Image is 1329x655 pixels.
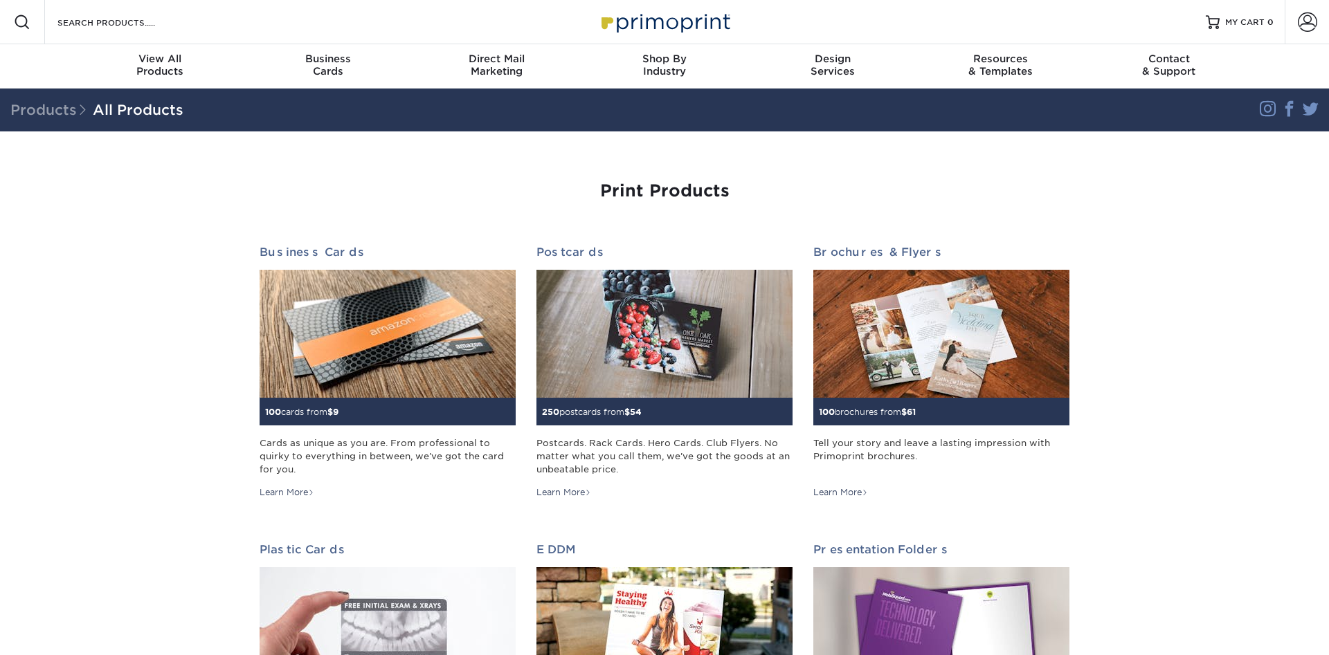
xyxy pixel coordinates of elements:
[260,246,516,499] a: Business Cards 100cards from$9 Cards as unique as you are. From professional to quirky to everyth...
[813,270,1069,398] img: Brochures & Flyers
[265,407,281,417] span: 100
[260,270,516,398] img: Business Cards
[327,407,333,417] span: $
[260,543,516,556] h2: Plastic Cards
[581,53,749,65] span: Shop By
[536,543,793,556] h2: EDDM
[916,44,1085,89] a: Resources& Templates
[10,102,93,118] span: Products
[624,407,630,417] span: $
[413,44,581,89] a: Direct MailMarketing
[56,14,191,30] input: SEARCH PRODUCTS.....
[260,436,516,477] div: Cards as unique as you are. From professional to quirky to everything in between, we've got the c...
[901,407,907,417] span: $
[536,246,793,499] a: Postcards 250postcards from$54 Postcards. Rack Cards. Hero Cards. Club Flyers. No matter what you...
[244,44,413,89] a: BusinessCards
[813,486,868,499] div: Learn More
[260,181,1069,201] h1: Print Products
[536,436,793,477] div: Postcards. Rack Cards. Hero Cards. Club Flyers. No matter what you call them, we've got the goods...
[907,407,916,417] span: 61
[595,7,734,37] img: Primoprint
[813,543,1069,556] h2: Presentation Folders
[581,44,749,89] a: Shop ByIndustry
[244,53,413,77] div: Cards
[536,246,793,259] h2: Postcards
[1085,44,1253,89] a: Contact& Support
[542,407,642,417] small: postcards from
[748,44,916,89] a: DesignServices
[244,53,413,65] span: Business
[413,53,581,65] span: Direct Mail
[581,53,749,77] div: Industry
[260,246,516,259] h2: Business Cards
[542,407,559,417] span: 250
[813,436,1069,477] div: Tell your story and leave a lasting impression with Primoprint brochures.
[819,407,916,417] small: brochures from
[1267,17,1274,27] span: 0
[76,53,244,65] span: View All
[813,246,1069,499] a: Brochures & Flyers 100brochures from$61 Tell your story and leave a lasting impression with Primo...
[3,613,118,650] iframe: Google Customer Reviews
[916,53,1085,77] div: & Templates
[916,53,1085,65] span: Resources
[93,102,183,118] a: All Products
[260,486,314,499] div: Learn More
[1085,53,1253,77] div: & Support
[748,53,916,65] span: Design
[536,486,591,499] div: Learn More
[536,270,793,398] img: Postcards
[1225,17,1265,28] span: MY CART
[76,53,244,77] div: Products
[413,53,581,77] div: Marketing
[819,407,835,417] span: 100
[630,407,642,417] span: 54
[265,407,338,417] small: cards from
[813,246,1069,259] h2: Brochures & Flyers
[748,53,916,77] div: Services
[333,407,338,417] span: 9
[76,44,244,89] a: View AllProducts
[1085,53,1253,65] span: Contact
